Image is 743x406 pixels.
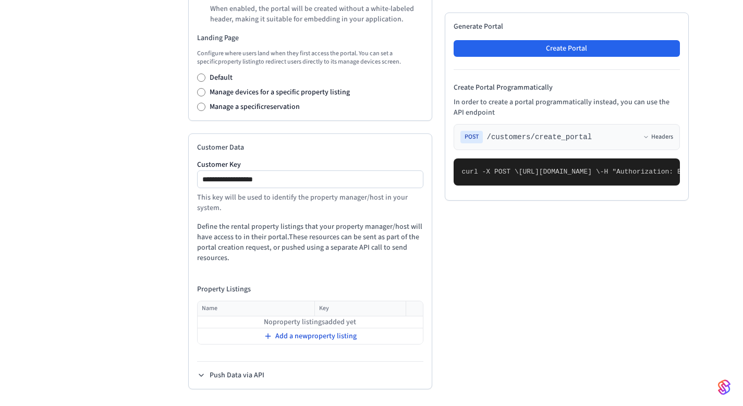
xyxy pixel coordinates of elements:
[718,379,730,396] img: SeamLogoGradient.69752ec5.svg
[197,33,423,43] h3: Landing Page
[454,21,680,32] h2: Generate Portal
[315,301,406,316] th: Key
[198,301,315,316] th: Name
[487,132,592,142] span: /customers/create_portal
[197,50,423,66] p: Configure where users land when they first access the portal. You can set a specific property lis...
[462,168,519,176] span: curl -X POST \
[275,331,357,341] span: Add a new property listing
[197,284,423,294] h4: Property Listings
[197,222,423,263] p: Define the rental property listings that your property manager/host will have access to in their ...
[210,72,233,83] label: Default
[519,168,600,176] span: [URL][DOMAIN_NAME] \
[454,97,680,118] p: In order to create a portal programmatically instead, you can use the API endpoint
[197,161,423,168] label: Customer Key
[197,192,423,213] p: This key will be used to identify the property manager/host in your system.
[210,4,423,24] p: When enabled, the portal will be created without a white-labeled header, making it suitable for e...
[454,82,680,93] h4: Create Portal Programmatically
[454,40,680,57] button: Create Portal
[643,133,673,141] button: Headers
[197,142,423,153] h2: Customer Data
[197,370,264,380] button: Push Data via API
[198,316,423,328] td: No property listings added yet
[210,102,300,112] label: Manage a specific reservation
[210,87,350,97] label: Manage devices for a specific property listing
[460,131,483,143] span: POST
